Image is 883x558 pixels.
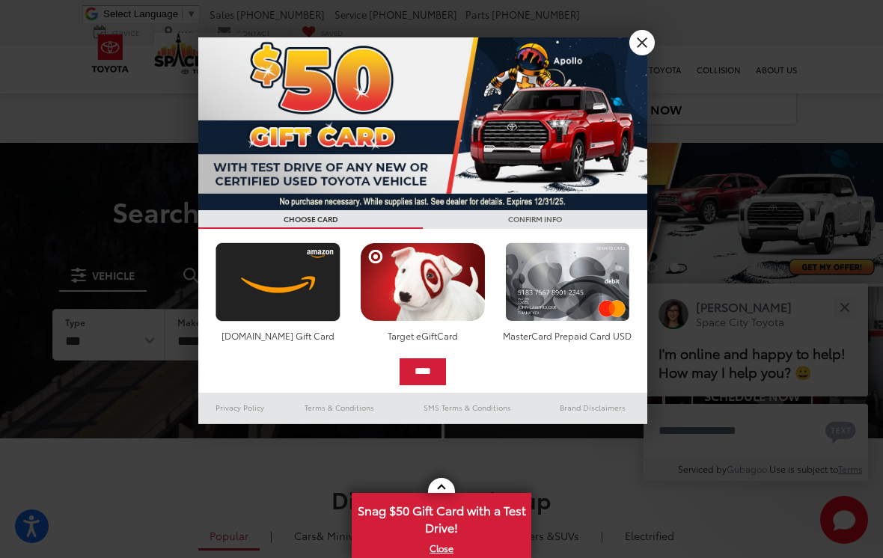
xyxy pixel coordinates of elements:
[356,242,489,322] img: targetcard.png
[538,399,647,417] a: Brand Disclaimers
[353,494,530,540] span: Snag $50 Gift Card with a Test Drive!
[282,399,397,417] a: Terms & Conditions
[423,210,647,229] h3: CONFIRM INFO
[397,399,538,417] a: SMS Terms & Conditions
[198,399,282,417] a: Privacy Policy
[198,37,647,210] img: 53411_top_152338.jpg
[501,329,634,342] div: MasterCard Prepaid Card USD
[356,329,489,342] div: Target eGiftCard
[501,242,634,322] img: mastercard.png
[212,242,344,322] img: amazoncard.png
[212,329,344,342] div: [DOMAIN_NAME] Gift Card
[198,210,423,229] h3: CHOOSE CARD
